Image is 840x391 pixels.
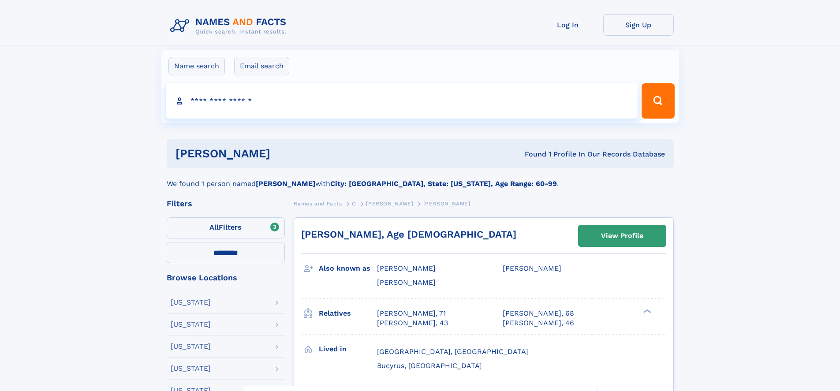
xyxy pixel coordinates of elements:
div: We found 1 person named with . [167,168,674,189]
b: [PERSON_NAME] [256,179,315,188]
span: [PERSON_NAME] [377,278,436,287]
a: Sign Up [603,14,674,36]
div: View Profile [601,226,643,246]
button: Search Button [642,83,674,119]
a: View Profile [579,225,666,246]
h3: Also known as [319,261,377,276]
div: Filters [167,200,285,208]
a: [PERSON_NAME] [366,198,413,209]
div: ❯ [641,308,652,314]
span: [PERSON_NAME] [377,264,436,272]
span: G [352,201,356,207]
a: [PERSON_NAME], 46 [503,318,574,328]
div: [US_STATE] [171,321,211,328]
span: [PERSON_NAME] [503,264,561,272]
a: Names and Facts [294,198,342,209]
a: [PERSON_NAME], Age [DEMOGRAPHIC_DATA] [301,229,516,240]
a: [PERSON_NAME], 43 [377,318,448,328]
input: search input [166,83,638,119]
label: Filters [167,217,285,238]
label: Email search [234,57,289,75]
a: [PERSON_NAME], 68 [503,309,574,318]
h1: [PERSON_NAME] [175,148,398,159]
a: [PERSON_NAME], 71 [377,309,446,318]
span: [PERSON_NAME] [423,201,470,207]
div: Browse Locations [167,274,285,282]
b: City: [GEOGRAPHIC_DATA], State: [US_STATE], Age Range: 60-99 [330,179,557,188]
div: [US_STATE] [171,343,211,350]
span: [PERSON_NAME] [366,201,413,207]
div: Found 1 Profile In Our Records Database [397,149,665,159]
span: All [209,223,219,231]
label: Name search [168,57,225,75]
img: Logo Names and Facts [167,14,294,38]
div: [US_STATE] [171,365,211,372]
a: Log In [533,14,603,36]
h3: Relatives [319,306,377,321]
span: [GEOGRAPHIC_DATA], [GEOGRAPHIC_DATA] [377,347,528,356]
a: G [352,198,356,209]
div: [US_STATE] [171,299,211,306]
span: Bucyrus, [GEOGRAPHIC_DATA] [377,361,482,370]
h3: Lived in [319,342,377,357]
